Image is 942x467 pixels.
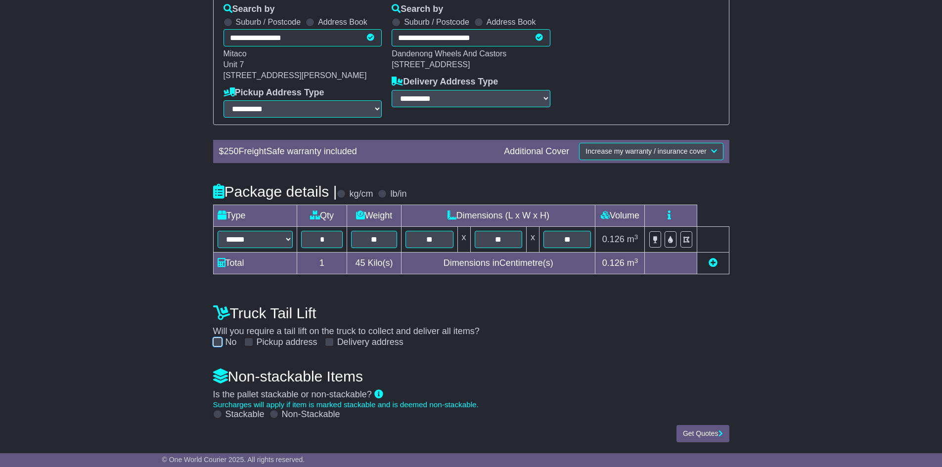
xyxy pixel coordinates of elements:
span: Unit 7 [224,60,244,69]
td: Type [213,205,297,227]
label: Delivery address [337,337,404,348]
div: Will you require a tail lift on the truck to collect and deliver all items? [208,299,734,348]
sup: 3 [634,233,638,241]
label: Non-Stackable [282,409,340,420]
span: [STREET_ADDRESS][PERSON_NAME] [224,71,367,80]
span: m [627,258,638,268]
h4: Package details | [213,183,337,200]
label: Stackable [225,409,265,420]
td: Total [213,253,297,274]
h4: Truck Tail Lift [213,305,729,321]
td: Volume [595,205,645,227]
label: Suburb / Postcode [404,17,469,27]
label: Pickup Address Type [224,87,324,98]
td: Weight [347,205,401,227]
td: x [526,227,539,253]
button: Get Quotes [676,425,729,442]
h4: Non-stackable Items [213,368,729,384]
span: Increase my warranty / insurance cover [585,147,706,155]
label: Search by [392,4,443,15]
a: Add new item [709,258,718,268]
label: Address Book [318,17,367,27]
span: [STREET_ADDRESS] [392,60,470,69]
label: kg/cm [349,189,373,200]
div: Additional Cover [499,146,574,157]
button: Increase my warranty / insurance cover [579,143,723,160]
label: No [225,337,237,348]
span: 45 [355,258,365,268]
label: Search by [224,4,275,15]
span: Is the pallet stackable or non-stackable? [213,389,372,399]
label: Address Book [487,17,536,27]
div: Surcharges will apply if item is marked stackable and is deemed non-stackable. [213,400,729,409]
label: Pickup address [257,337,317,348]
td: Dimensions in Centimetre(s) [402,253,595,274]
label: lb/in [390,189,406,200]
label: Delivery Address Type [392,77,498,87]
label: Suburb / Postcode [236,17,301,27]
td: Kilo(s) [347,253,401,274]
td: 1 [297,253,347,274]
span: m [627,234,638,244]
span: 0.126 [602,234,625,244]
sup: 3 [634,257,638,264]
td: Dimensions (L x W x H) [402,205,595,227]
div: $ FreightSafe warranty included [214,146,499,157]
span: Dandenong Wheels And Castors [392,49,506,58]
span: © One World Courier 2025. All rights reserved. [162,456,305,464]
span: Mitaco [224,49,247,58]
td: Qty [297,205,347,227]
span: 250 [224,146,239,156]
span: 0.126 [602,258,625,268]
td: x [457,227,470,253]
